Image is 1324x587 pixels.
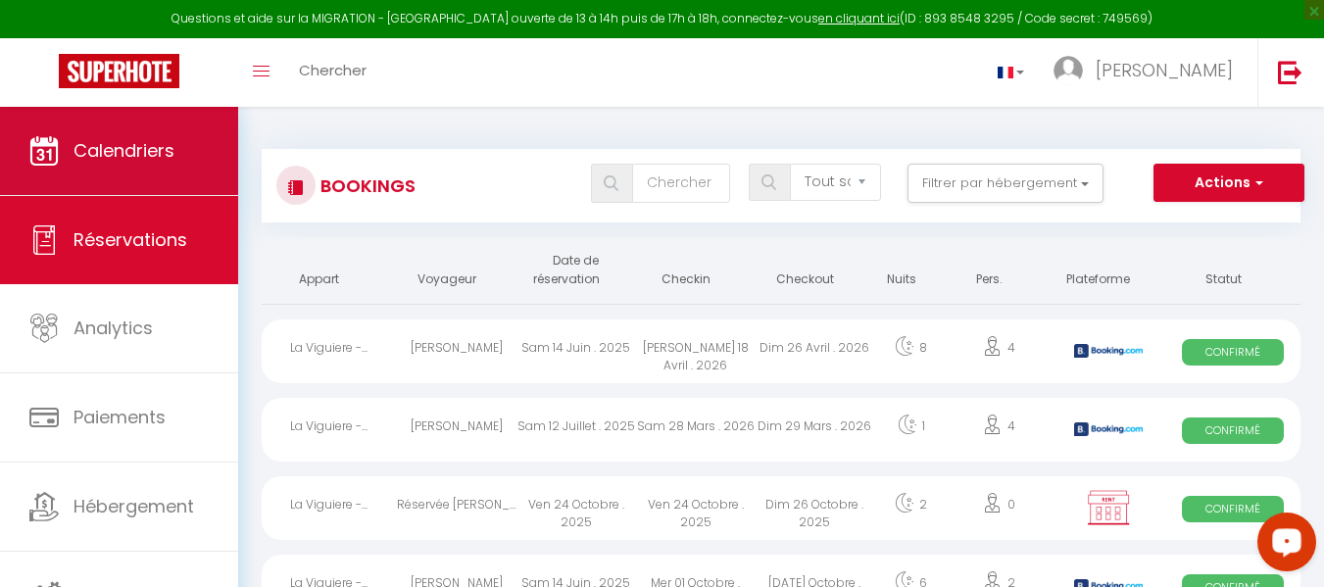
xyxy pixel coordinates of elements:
span: Hébergement [74,494,194,518]
th: Sort by guest [397,237,516,304]
h3: Bookings [316,164,416,208]
span: Analytics [74,316,153,340]
button: Actions [1153,164,1304,203]
input: Chercher [632,164,730,203]
th: Sort by rentals [262,237,397,304]
span: Réservations [74,227,187,252]
img: Super Booking [59,54,179,88]
a: ... [PERSON_NAME] [1039,38,1257,107]
img: logout [1278,60,1302,84]
th: Sort by people [948,237,1052,304]
a: Chercher [284,38,381,107]
span: [PERSON_NAME] [1096,58,1233,82]
iframe: LiveChat chat widget [1242,505,1324,587]
span: Paiements [74,405,166,429]
th: Sort by status [1165,237,1300,304]
th: Sort by checkin [636,237,756,304]
button: Filtrer par hébergement [907,164,1103,203]
th: Sort by booking date [516,237,636,304]
span: Calendriers [74,138,174,163]
th: Sort by checkout [756,237,875,304]
span: Chercher [299,60,367,80]
img: ... [1054,56,1083,85]
th: Sort by channel [1052,237,1166,304]
th: Sort by nights [874,237,947,304]
a: en cliquant ici [818,10,900,26]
